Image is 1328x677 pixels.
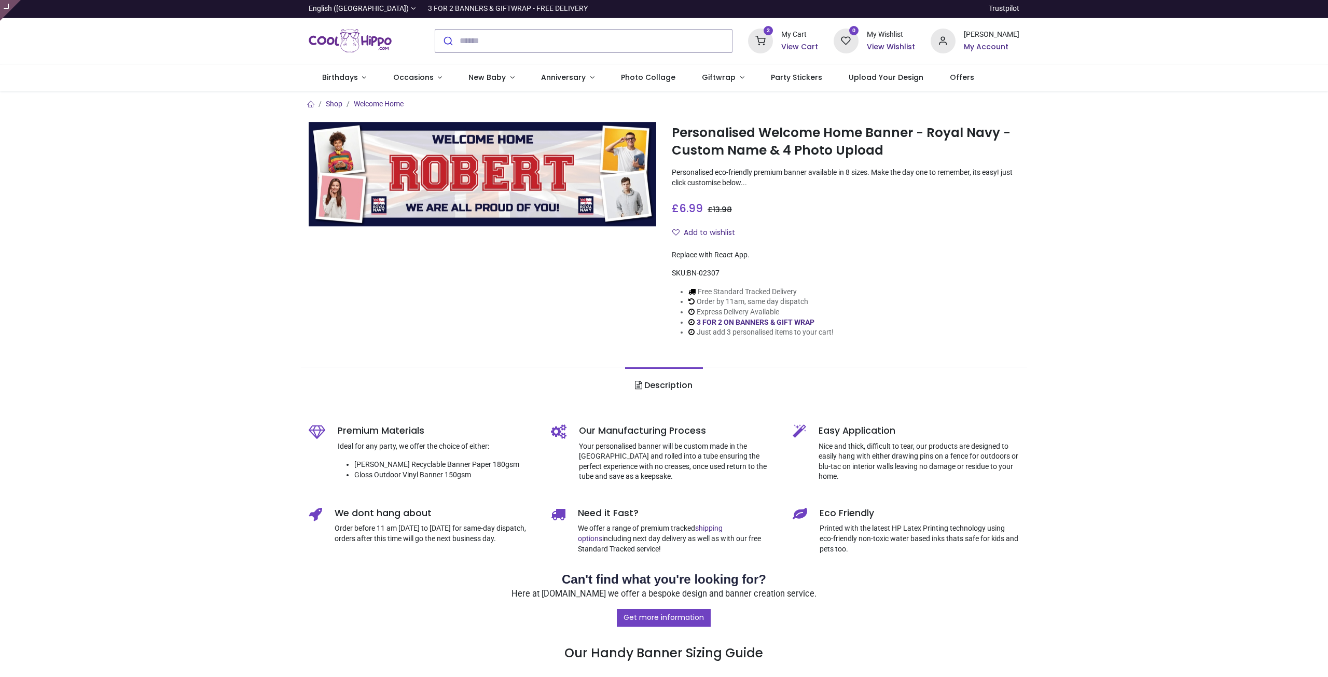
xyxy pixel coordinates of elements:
a: Anniversary [528,64,607,91]
div: SKU: [672,268,1019,279]
span: Upload Your Design [849,72,923,82]
img: Personalised Welcome Home Banner - Royal Navy - Custom Name & 4 Photo Upload [309,122,656,227]
div: [PERSON_NAME] [964,30,1019,40]
p: Printed with the latest HP Latex Printing technology using eco-friendly non-toxic water based ink... [820,523,1019,554]
sup: 2 [764,26,773,36]
span: Giftwrap [702,72,736,82]
h5: Easy Application [819,424,1019,437]
p: We offer a range of premium tracked including next day delivery as well as with our free Standard... [578,523,778,554]
span: Birthdays [322,72,358,82]
li: Order by 11am, same day dispatch [688,297,834,307]
span: Occasions [393,72,434,82]
p: Personalised eco-friendly premium banner available in 8 sizes. Make the day one to remember, its ... [672,168,1019,188]
h5: We dont hang about [335,507,535,520]
div: My Cart [781,30,818,40]
a: Giftwrap [688,64,757,91]
span: 6.99 [679,201,703,216]
p: Your personalised banner will be custom made in the [GEOGRAPHIC_DATA] and rolled into a tube ensu... [579,441,778,482]
a: Welcome Home [354,100,404,108]
a: View Wishlist [867,42,915,52]
h3: Our Handy Banner Sizing Guide [309,609,1019,662]
a: View Cart [781,42,818,52]
h2: Can't find what you're looking for? [309,571,1019,588]
button: Add to wishlistAdd to wishlist [672,224,744,242]
div: 3 FOR 2 BANNERS & GIFTWRAP - FREE DELIVERY [428,4,588,14]
span: Anniversary [541,72,586,82]
span: £ [672,201,703,216]
li: Express Delivery Available [688,307,834,317]
a: My Account [964,42,1019,52]
li: Just add 3 personalised items to your cart! [688,327,834,338]
li: Gloss Outdoor Vinyl Banner 150gsm [354,470,535,480]
a: English ([GEOGRAPHIC_DATA]) [309,4,416,14]
div: My Wishlist [867,30,915,40]
img: Cool Hippo [309,26,392,56]
p: Here at [DOMAIN_NAME] we offer a bespoke design and banner creation service. [309,588,1019,600]
span: Photo Collage [621,72,675,82]
h5: Premium Materials [338,424,535,437]
p: Ideal for any party, we offer the choice of either: [338,441,535,452]
a: 0 [834,36,859,44]
span: BN-02307 [687,269,720,277]
span: New Baby [468,72,506,82]
p: Nice and thick, difficult to tear, our products are designed to easily hang with either drawing p... [819,441,1019,482]
a: Trustpilot [989,4,1019,14]
a: Occasions [380,64,455,91]
span: £ [708,204,732,215]
a: Description [625,367,702,404]
h5: Our Manufacturing Process [579,424,778,437]
a: 3 FOR 2 ON BANNERS & GIFT WRAP [697,318,814,326]
h1: Personalised Welcome Home Banner - Royal Navy - Custom Name & 4 Photo Upload [672,124,1019,160]
a: Birthdays [309,64,380,91]
li: [PERSON_NAME] Recyclable Banner Paper 180gsm [354,460,535,470]
button: Submit [435,30,460,52]
li: Free Standard Tracked Delivery [688,287,834,297]
span: 13.98 [713,204,732,215]
span: Offers [950,72,974,82]
a: Shop [326,100,342,108]
a: Logo of Cool Hippo [309,26,392,56]
a: 2 [748,36,773,44]
sup: 0 [849,26,859,36]
a: Get more information [617,609,711,627]
i: Add to wishlist [672,229,680,236]
span: Party Stickers [771,72,822,82]
p: Order before 11 am [DATE] to [DATE] for same-day dispatch, orders after this time will go the nex... [335,523,535,544]
h5: Need it Fast? [578,507,778,520]
h5: Eco Friendly [820,507,1019,520]
div: Replace with React App. [672,250,1019,260]
a: New Baby [455,64,528,91]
